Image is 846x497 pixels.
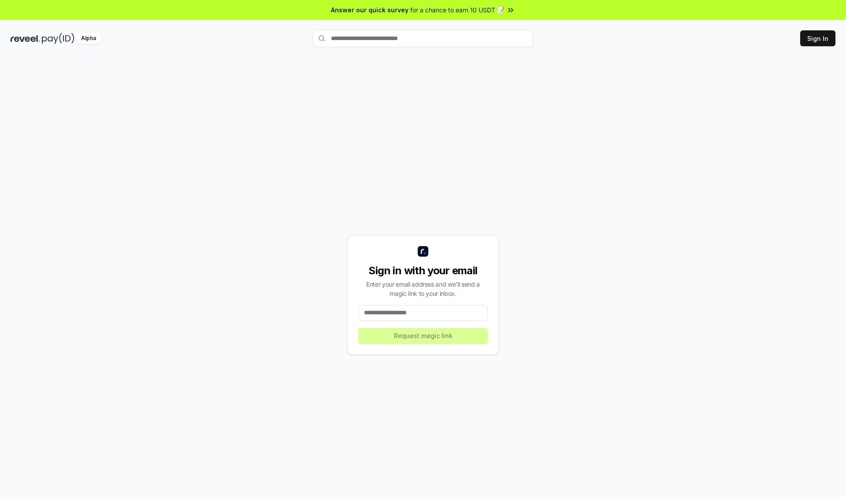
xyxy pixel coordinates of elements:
img: reveel_dark [11,33,40,44]
img: logo_small [418,246,428,257]
img: pay_id [42,33,74,44]
span: Answer our quick survey [331,5,408,15]
div: Enter your email address and we’ll send a magic link to your inbox. [358,280,488,298]
div: Alpha [76,33,101,44]
button: Sign In [800,30,835,46]
span: for a chance to earn 10 USDT 📝 [410,5,505,15]
div: Sign in with your email [358,264,488,278]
